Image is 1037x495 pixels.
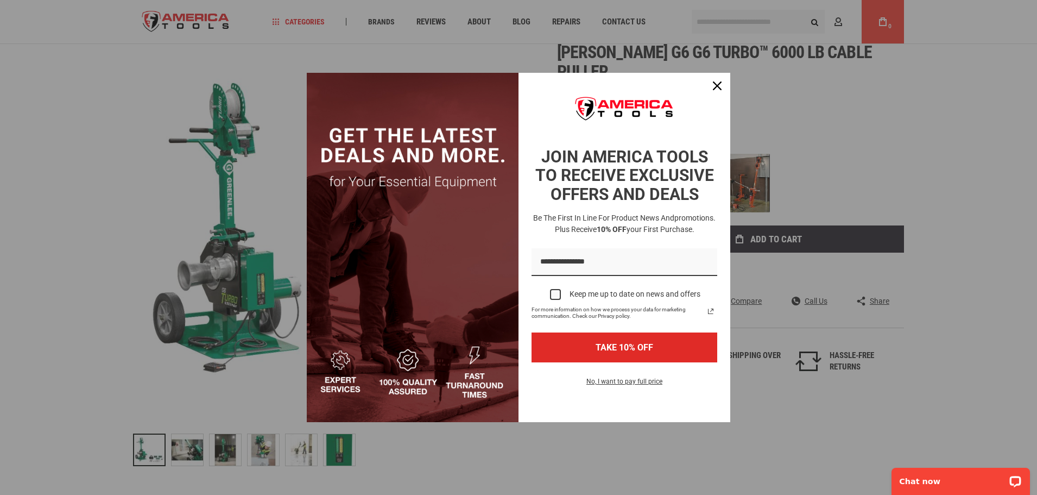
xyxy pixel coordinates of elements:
button: TAKE 10% OFF [532,333,717,362]
strong: 10% OFF [597,225,627,234]
div: Keep me up to date on news and offers [570,290,700,299]
svg: link icon [704,305,717,318]
svg: close icon [713,82,722,90]
strong: JOIN AMERICA TOOLS TO RECEIVE EXCLUSIVE OFFERS AND DEALS [535,147,714,204]
input: Email field [532,248,717,276]
h3: Be the first in line for product news and [529,212,719,235]
iframe: LiveChat chat widget [884,461,1037,495]
button: Close [704,73,730,99]
span: For more information on how we process your data for marketing communication. Check our Privacy p... [532,306,704,319]
button: No, I want to pay full price [578,375,671,394]
a: Read our Privacy Policy [704,305,717,318]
